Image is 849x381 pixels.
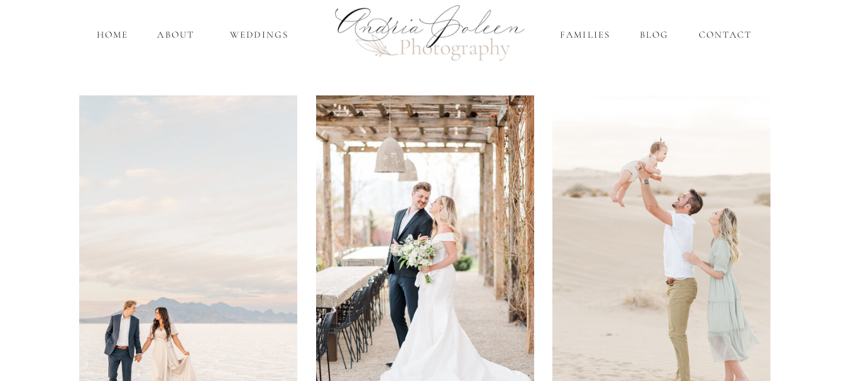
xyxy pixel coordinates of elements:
a: About [155,28,198,42]
a: Families [558,28,613,42]
a: Weddings [222,28,297,42]
a: Blog [637,28,672,42]
a: Contact [696,28,755,42]
a: home [95,28,131,42]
